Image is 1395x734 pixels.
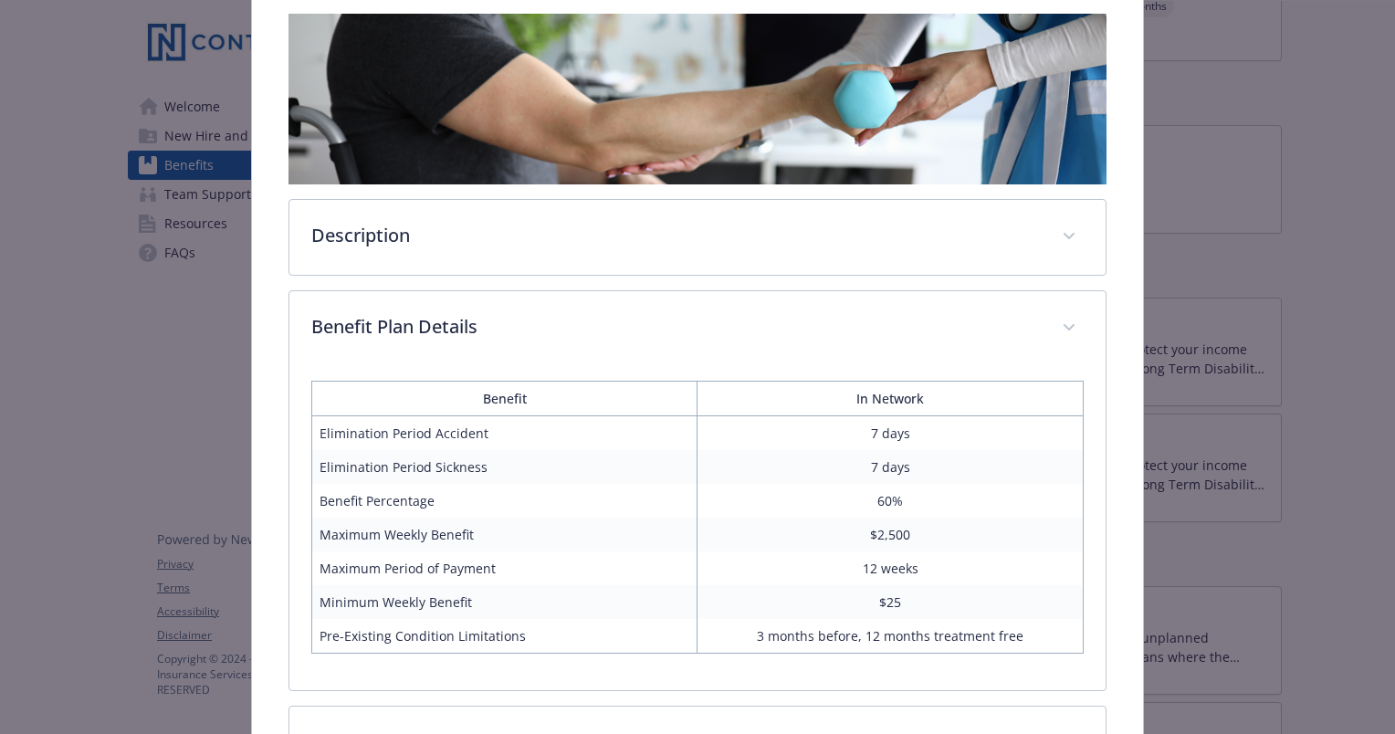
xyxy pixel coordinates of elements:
[312,381,697,415] th: Benefit
[697,450,1083,484] td: 7 days
[312,619,697,654] td: Pre-Existing Condition Limitations
[289,291,1106,366] div: Benefit Plan Details
[312,415,697,450] td: Elimination Period Accident
[697,518,1083,551] td: $2,500
[697,585,1083,619] td: $25
[289,366,1106,690] div: Benefit Plan Details
[697,551,1083,585] td: 12 weeks
[697,381,1083,415] th: In Network
[312,450,697,484] td: Elimination Period Sickness
[312,518,697,551] td: Maximum Weekly Benefit
[311,222,1040,249] p: Description
[289,200,1106,275] div: Description
[697,484,1083,518] td: 60%
[288,14,1107,184] img: banner
[697,415,1083,450] td: 7 days
[312,484,697,518] td: Benefit Percentage
[312,585,697,619] td: Minimum Weekly Benefit
[312,551,697,585] td: Maximum Period of Payment
[697,619,1083,654] td: 3 months before, 12 months treatment free
[311,313,1040,341] p: Benefit Plan Details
